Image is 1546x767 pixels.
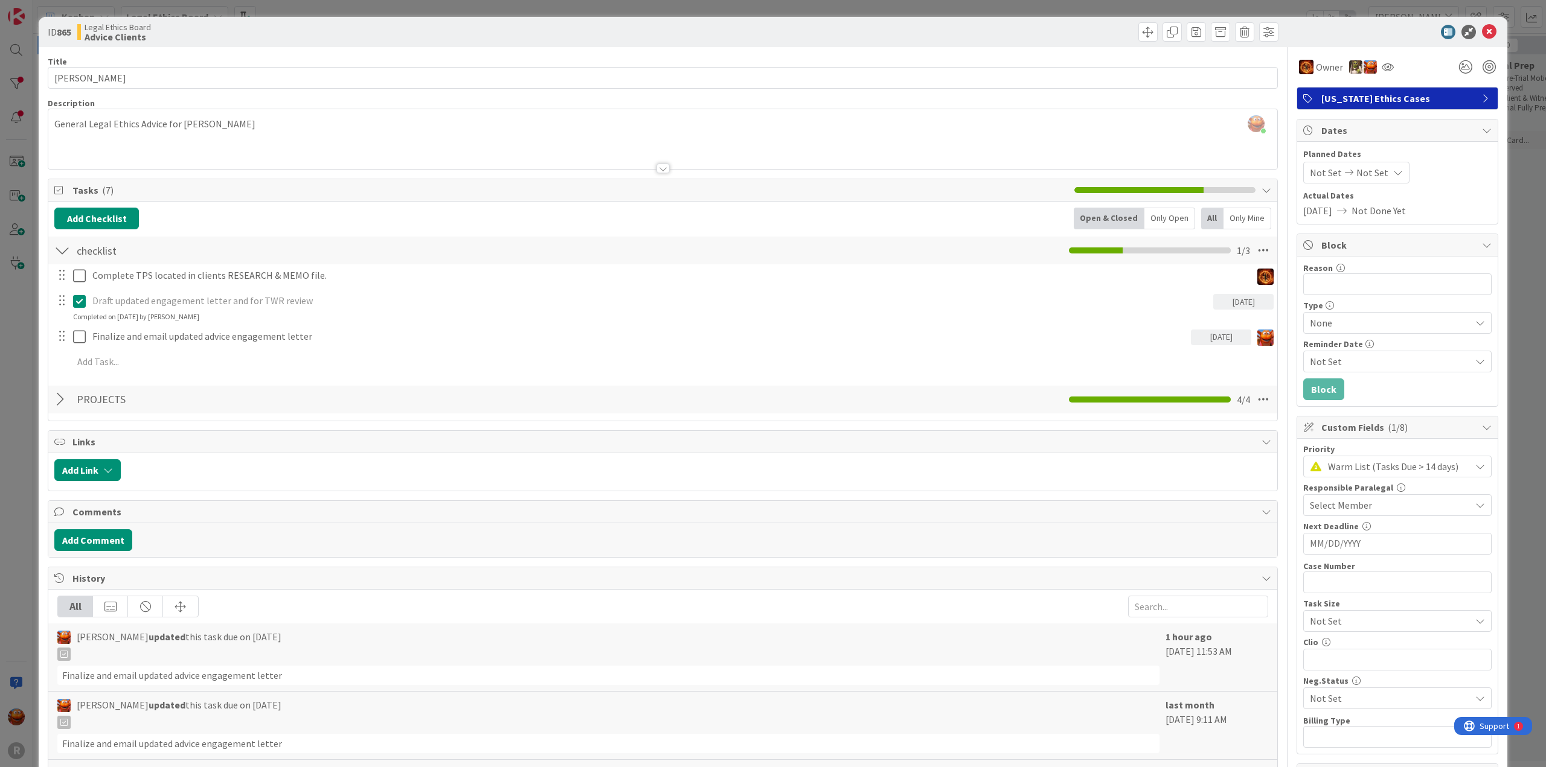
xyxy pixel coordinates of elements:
img: TR [1299,60,1313,74]
b: last month [1166,699,1214,711]
span: Not Done Yet [1352,203,1406,218]
div: Open & Closed [1074,208,1144,229]
span: Tasks [72,183,1068,197]
span: Links [72,434,1256,449]
img: DG [1349,60,1362,74]
label: Title [48,56,67,67]
span: ( 7 ) [102,184,114,196]
button: Add Checklist [54,208,139,229]
input: Add Checklist... [72,240,344,261]
p: Complete TPS located in clients RESEARCH & MEMO file. [92,269,1246,282]
div: All [58,596,93,617]
input: type card name here... [48,67,1278,89]
img: KA [57,699,71,712]
div: Completed on [DATE] by [PERSON_NAME] [73,311,199,322]
label: Case Number [1303,561,1355,571]
span: Not Set [1310,613,1464,629]
div: Neg.Status [1303,676,1492,685]
b: updated [149,631,185,643]
span: Type [1303,301,1323,310]
input: Add Checklist... [72,389,344,410]
p: Finalize and email updated advice engagement letter [92,329,1186,343]
span: Select Member [1310,498,1372,512]
div: Only Mine [1224,208,1271,229]
input: Search... [1128,596,1268,617]
label: Reason [1303,263,1333,273]
div: 1 [63,5,66,14]
div: Task Size [1303,599,1492,608]
div: [DATE] [1191,329,1251,345]
span: [US_STATE] Ethics Cases [1321,91,1476,106]
span: 1 / 3 [1237,243,1250,258]
span: Not Set [1310,354,1471,369]
span: Support [25,2,55,16]
input: MM/DD/YYYY [1310,533,1485,554]
span: [PERSON_NAME] this task due on [DATE] [77,629,281,661]
span: Description [48,98,95,109]
button: Add Link [54,459,121,481]
span: Not Set [1310,165,1342,180]
div: Finalize and email updated advice engagement letter [57,666,1159,685]
img: TR [1257,269,1274,285]
span: Actual Dates [1303,189,1492,202]
div: [DATE] 9:11 AM [1166,698,1268,753]
span: Comments [72,504,1256,519]
span: Custom Fields [1321,420,1476,434]
span: Not Set [1356,165,1388,180]
span: Reminder Date [1303,340,1363,348]
span: ( 1/8 ) [1388,421,1408,433]
span: [DATE] [1303,203,1332,218]
div: All [1201,208,1224,229]
span: History [72,571,1256,585]
span: None [1310,314,1464,331]
span: Dates [1321,123,1476,138]
img: KA [1364,60,1377,74]
span: Planned Dates [1303,148,1492,161]
span: Legal Ethics Board [85,22,151,32]
img: aA8oODzEalp137YGtSoonM2g49K7iBLo.jpg [1248,115,1265,132]
div: Responsible Paralegal [1303,483,1492,492]
p: Draft updated engagement letter and for TWR review [92,294,1208,308]
p: General Legal Ethics Advice for [PERSON_NAME] [54,117,1271,131]
div: Next Deadline [1303,522,1492,530]
img: KA [1257,329,1274,346]
span: Block [1321,238,1476,252]
b: Advice Clients [85,32,151,42]
span: ID [48,25,71,39]
img: KA [57,631,71,644]
div: [DATE] 11:53 AM [1166,629,1268,685]
span: 4 / 4 [1237,392,1250,407]
div: Clio [1303,638,1492,646]
div: Finalize and email updated advice engagement letter [57,734,1159,753]
button: Block [1303,378,1344,400]
label: Billing Type [1303,715,1350,726]
b: updated [149,699,185,711]
span: Not Set [1310,690,1464,707]
span: Warm List (Tasks Due > 14 days) [1328,458,1464,475]
b: 1 hour ago [1166,631,1212,643]
span: [PERSON_NAME] this task due on [DATE] [77,698,281,729]
div: Only Open [1144,208,1195,229]
div: Priority [1303,445,1492,453]
div: [DATE] [1213,294,1274,310]
span: Owner [1316,60,1343,74]
button: Add Comment [54,529,132,551]
b: 865 [57,26,71,38]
